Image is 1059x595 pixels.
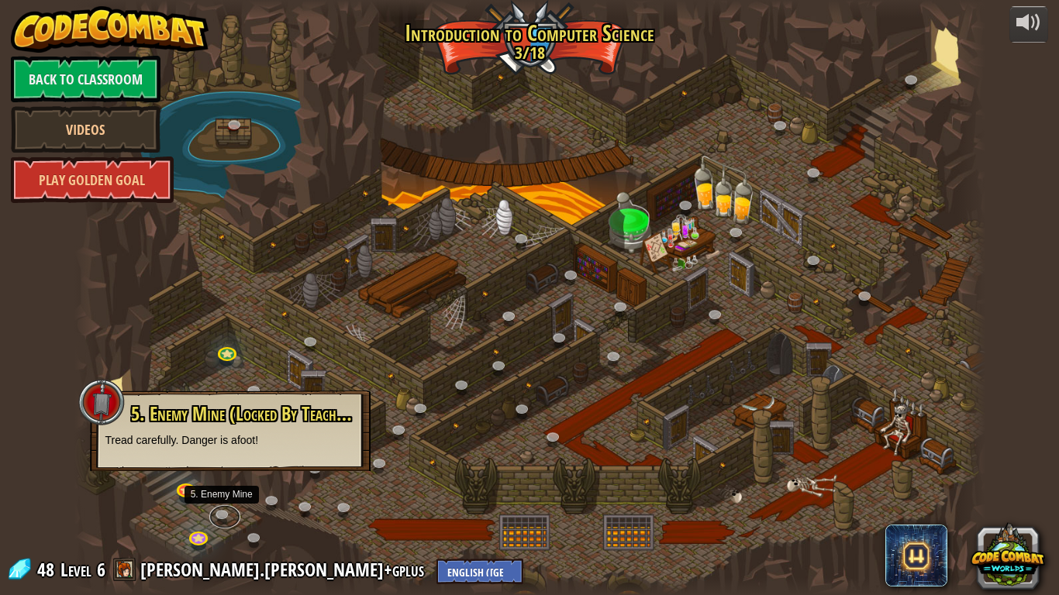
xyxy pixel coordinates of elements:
span: Level [60,557,91,583]
a: Play Golden Goal [11,156,174,203]
span: 5. Enemy Mine (Locked By Teacher) [131,401,355,427]
a: [PERSON_NAME].[PERSON_NAME]+gplus [140,557,429,582]
a: Back to Classroom [11,56,160,102]
span: 6 [97,557,105,582]
p: Tread carefully. Danger is afoot! [105,432,355,448]
span: 48 [37,557,59,582]
img: CodeCombat - Learn how to code by playing a game [11,6,209,53]
a: Videos [11,106,160,153]
button: Adjust volume [1009,6,1048,43]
